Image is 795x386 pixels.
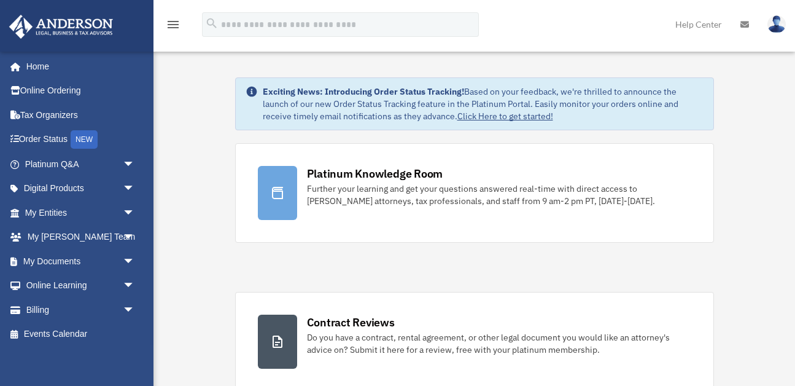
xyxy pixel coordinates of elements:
[123,297,147,323] span: arrow_drop_down
[6,15,117,39] img: Anderson Advisors Platinum Portal
[123,274,147,299] span: arrow_drop_down
[235,143,714,243] a: Platinum Knowledge Room Further your learning and get your questions answered real-time with dire...
[123,225,147,250] span: arrow_drop_down
[9,200,153,225] a: My Entitiesarrow_drop_down
[71,130,98,149] div: NEW
[767,15,786,33] img: User Pic
[123,249,147,274] span: arrow_drop_down
[9,79,153,103] a: Online Ordering
[263,86,464,97] strong: Exciting News: Introducing Order Status Tracking!
[9,225,153,250] a: My [PERSON_NAME] Teamarrow_drop_down
[123,152,147,177] span: arrow_drop_down
[9,322,153,347] a: Events Calendar
[9,297,153,322] a: Billingarrow_drop_down
[123,200,147,226] span: arrow_drop_down
[9,249,153,274] a: My Documentsarrow_drop_down
[9,176,153,201] a: Digital Productsarrow_drop_down
[263,85,704,122] div: Based on your feedback, we're thrilled to announce the launch of our new Order Status Tracking fe...
[457,111,553,122] a: Click Here to get started!
[9,127,153,152] a: Order StatusNEW
[307,166,443,181] div: Platinum Knowledge Room
[166,22,180,32] a: menu
[9,103,153,127] a: Tax Organizers
[307,315,395,330] div: Contract Reviews
[205,17,219,30] i: search
[307,183,691,207] div: Further your learning and get your questions answered real-time with direct access to [PERSON_NAM...
[9,274,153,298] a: Online Learningarrow_drop_down
[166,17,180,32] i: menu
[123,176,147,202] span: arrow_drop_down
[9,152,153,176] a: Platinum Q&Aarrow_drop_down
[9,54,147,79] a: Home
[307,331,691,356] div: Do you have a contract, rental agreement, or other legal document you would like an attorney's ad...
